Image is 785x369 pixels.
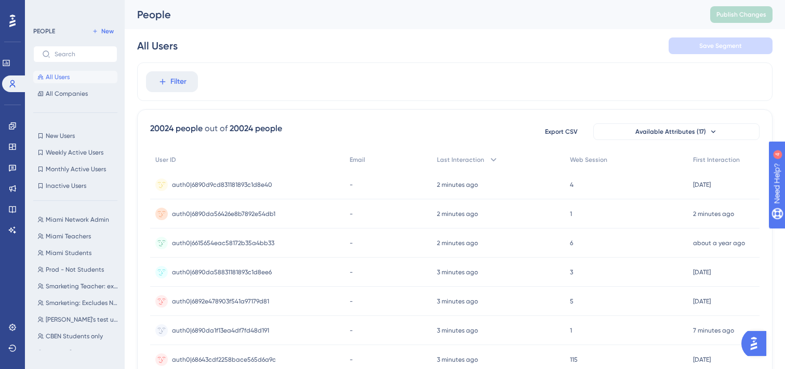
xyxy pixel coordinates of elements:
[33,163,117,175] button: Monthly Active Users
[88,25,117,37] button: New
[693,327,734,334] time: 7 minutes ago
[350,181,353,189] span: -
[693,239,745,247] time: about a year ago
[350,210,353,218] span: -
[437,156,484,164] span: Last Interaction
[46,282,119,290] span: Smarketing Teacher: excludes demo users
[437,181,478,188] time: 2 minutes ago
[33,87,117,100] button: All Companies
[46,299,119,307] span: Smarketing: Excludes NC demo users
[33,27,55,35] div: PEOPLE
[24,3,65,15] span: Need Help?
[172,239,274,247] span: auth0|6615654eac58172b35a4bb33
[693,269,711,276] time: [DATE]
[205,122,228,135] div: out of
[693,298,711,305] time: [DATE]
[693,181,711,188] time: [DATE]
[33,146,117,159] button: Weekly Active Users
[170,75,187,88] span: Filter
[437,356,478,363] time: 3 minutes ago
[46,182,86,190] span: Inactive Users
[350,297,353,306] span: -
[172,181,272,189] span: auth0|6890d9cd831181893c1d8e40
[172,355,276,364] span: auth0|68643cdf2258bace565d6a9c
[699,42,742,50] span: Save Segment
[710,6,773,23] button: Publish Changes
[46,73,70,81] span: All Users
[635,128,706,136] span: Available Attributes (17)
[33,297,124,309] button: Smarketing: Excludes NC demo users
[593,123,760,140] button: Available Attributes (17)
[33,313,124,326] button: [PERSON_NAME]'s test users
[33,230,124,243] button: Miami Teachers
[33,263,124,276] button: Prod - Not Students
[46,148,103,157] span: Weekly Active Users
[570,326,572,335] span: 1
[570,355,578,364] span: 115
[172,326,269,335] span: auth0|6890da1f13ea4df7fd48d191
[741,328,773,359] iframe: UserGuiding AI Assistant Launcher
[155,156,176,164] span: User ID
[570,210,572,218] span: 1
[46,249,91,257] span: Miami Students
[570,268,573,276] span: 3
[570,297,574,306] span: 5
[46,315,119,324] span: [PERSON_NAME]'s test users
[570,239,573,247] span: 6
[150,122,203,135] div: 20024 people
[693,156,740,164] span: First Interaction
[33,280,124,292] button: Smarketing Teacher: excludes demo users
[33,130,117,142] button: New Users
[437,327,478,334] time: 3 minutes ago
[350,156,365,164] span: Email
[33,71,117,83] button: All Users
[137,7,684,22] div: People
[46,349,119,357] span: CBEN in [GEOGRAPHIC_DATA]
[33,247,124,259] button: Miami Students
[172,268,272,276] span: auth0|6890da58831181893c1d8ee6
[350,268,353,276] span: -
[46,265,104,274] span: Prod - Not Students
[437,298,478,305] time: 3 minutes ago
[570,181,574,189] span: 4
[545,128,578,136] span: Export CSV
[669,37,773,54] button: Save Segment
[230,122,282,135] div: 20024 people
[716,10,766,19] span: Publish Changes
[101,27,114,35] span: New
[46,215,109,224] span: Miami Network Admin
[693,356,711,363] time: [DATE]
[172,297,269,306] span: auth0|6892e478903f541a97179d81
[350,326,353,335] span: -
[172,210,275,218] span: auth0|6890da56426e8b7892e54db1
[137,39,178,53] div: All Users
[437,239,478,247] time: 2 minutes ago
[350,239,353,247] span: -
[437,269,478,276] time: 3 minutes ago
[570,156,607,164] span: Web Session
[693,210,734,218] time: 2 minutes ago
[46,332,103,340] span: CBEN Students only
[33,213,124,226] button: Miami Network Admin
[146,71,198,92] button: Filter
[33,180,117,192] button: Inactive Users
[46,132,75,140] span: New Users
[46,165,106,173] span: Monthly Active Users
[33,347,124,359] button: CBEN in [GEOGRAPHIC_DATA]
[350,355,353,364] span: -
[46,232,91,240] span: Miami Teachers
[55,50,109,58] input: Search
[72,5,75,14] div: 4
[33,330,124,342] button: CBEN Students only
[46,90,88,98] span: All Companies
[437,210,478,218] time: 2 minutes ago
[535,123,587,140] button: Export CSV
